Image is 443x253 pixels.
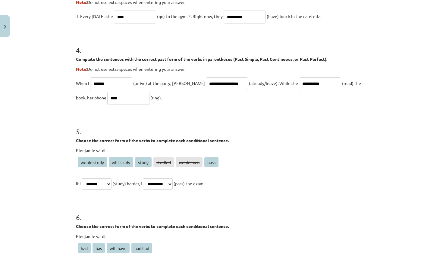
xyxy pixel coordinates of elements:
[76,80,89,86] span: When I
[157,14,223,19] span: (go) to the gym. 2. Right now, they
[78,243,91,253] span: had
[76,203,367,221] h1: 6 .
[131,243,152,253] span: had had
[76,36,367,54] h1: 4 .
[135,157,152,167] span: study
[267,14,321,19] span: (have) lunch in the cafeteria.
[76,223,229,229] strong: Choose the correct form of the verbs to complete each conditional sentence.
[76,117,367,136] h1: 5 .
[176,157,203,167] span: would pass
[76,138,229,143] strong: Choose the correct form of the verbs to complete each conditional sentence.
[109,157,133,167] span: will study
[76,233,367,239] p: Pieejamie vārdi:
[150,95,162,100] span: (ring).
[174,181,204,186] span: (pass) the exam.
[133,80,205,86] span: (arrive) at the party, [PERSON_NAME]
[76,56,327,62] strong: Complete the sentences with the correct past form of the verbs in parentheses (Past Simple, Past ...
[93,243,105,253] span: has
[107,243,130,253] span: will have
[78,157,107,167] span: would study
[76,147,367,154] p: Pieejamie vārdi:
[112,181,142,186] span: (study) harder, I
[76,14,113,19] span: 1. Every [DATE], she
[76,66,367,72] p: Do not use extra spaces when entering your answer.
[204,157,218,167] span: pass
[76,66,87,72] strong: Note:
[249,80,298,86] span: (already/leave). While she
[153,157,174,167] span: studied
[76,181,81,186] span: If I
[4,25,6,29] img: icon-close-lesson-0947bae3869378f0d4975bcd49f059093ad1ed9edebbc8119c70593378902aed.svg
